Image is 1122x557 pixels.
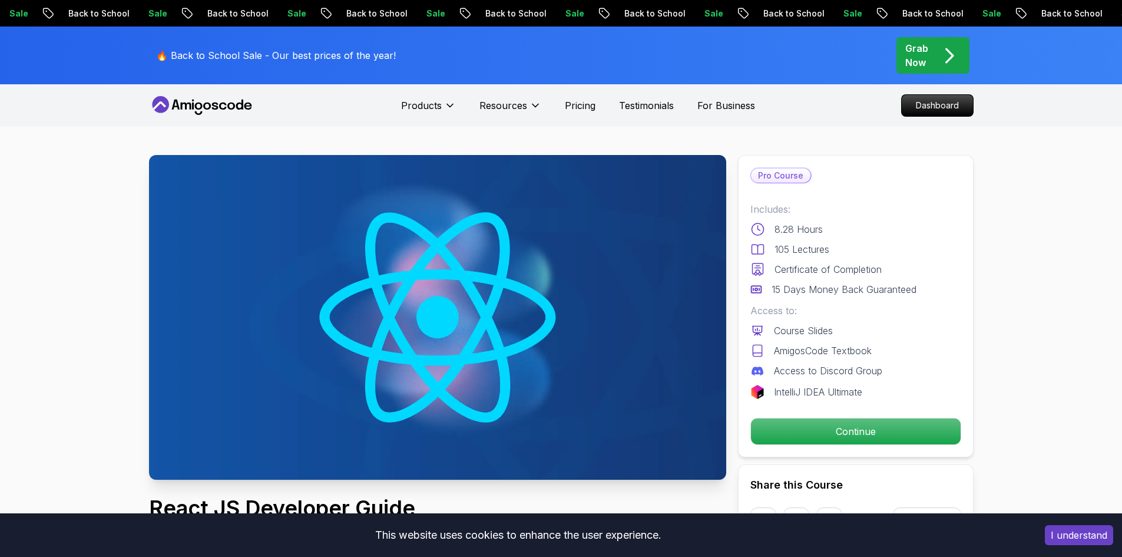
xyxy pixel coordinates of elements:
p: Resources [479,98,527,113]
p: 105 Lectures [775,242,829,256]
button: Copy link [893,507,961,533]
p: Sale [124,8,162,19]
a: Pricing [565,98,595,113]
button: Resources [479,98,541,122]
p: Sale [263,8,301,19]
p: AmigosCode Textbook [774,344,872,358]
p: Access to Discord Group [774,364,882,378]
p: Back to School [878,8,958,19]
a: For Business [697,98,755,113]
a: Testimonials [619,98,674,113]
p: Certificate of Completion [775,262,882,276]
p: Dashboard [902,95,973,116]
p: Sale [958,8,996,19]
p: Back to School [1017,8,1097,19]
p: IntelliJ IDEA Ultimate [774,385,862,399]
p: Back to School [44,8,124,19]
p: Back to School [739,8,819,19]
p: Back to School [183,8,263,19]
p: Back to School [322,8,402,19]
p: 🔥 Back to School Sale - Our best prices of the year! [156,48,396,62]
p: Products [401,98,442,113]
p: 8.28 Hours [775,222,823,236]
p: Sale [402,8,440,19]
p: Sale [541,8,579,19]
p: 15 Days Money Back Guaranteed [772,282,916,296]
p: Continue [751,418,961,444]
button: Products [401,98,456,122]
p: Sale [680,8,718,19]
img: jetbrains logo [750,385,764,399]
h2: Share this Course [750,477,961,493]
p: Back to School [600,8,680,19]
button: Accept cookies [1045,525,1113,545]
div: This website uses cookies to enhance the user experience. [9,522,1027,548]
img: reactjs-developer-guide_thumbnail [149,155,726,480]
button: Continue [750,418,961,445]
a: Dashboard [901,94,974,117]
p: Back to School [461,8,541,19]
p: Sale [819,8,857,19]
p: Grab Now [905,41,928,70]
p: Access to: [750,304,961,318]
p: Includes: [750,202,961,216]
p: Course Slides [774,324,833,338]
p: Pro Course [751,169,810,183]
h1: React JS Developer Guide [149,496,573,520]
